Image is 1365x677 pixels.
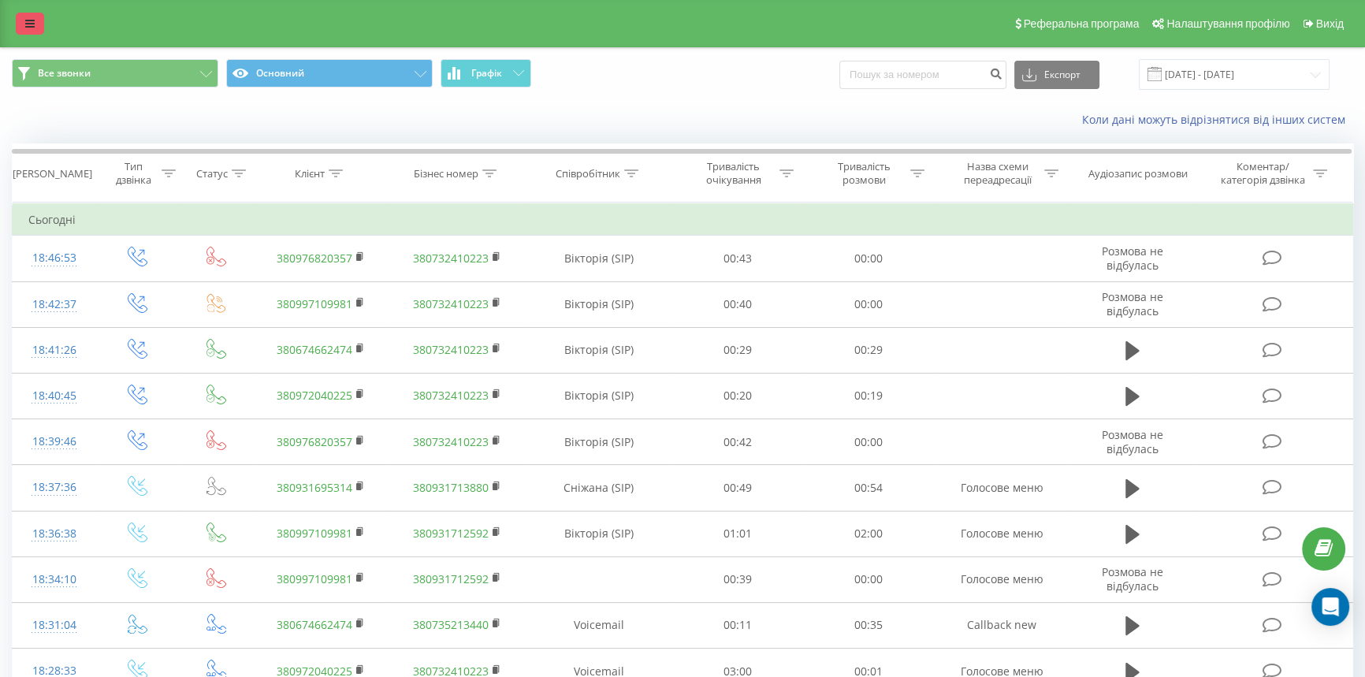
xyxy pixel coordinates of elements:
[277,251,352,266] a: 380976820357
[525,327,671,373] td: Вікторія (SIP)
[277,526,352,541] a: 380997109981
[28,610,80,641] div: 18:31:04
[413,434,489,449] a: 380732410223
[110,160,158,187] div: Тип дзвінка
[803,465,934,511] td: 00:54
[525,419,671,465] td: Вікторія (SIP)
[934,465,1070,511] td: Голосове меню
[277,434,352,449] a: 380976820357
[13,167,92,180] div: [PERSON_NAME]
[1311,588,1349,626] div: Open Intercom Messenger
[934,602,1070,648] td: Callback new
[839,61,1006,89] input: Пошук за номером
[671,556,802,602] td: 00:39
[671,511,802,556] td: 01:01
[28,243,80,273] div: 18:46:53
[691,160,775,187] div: Тривалість очікування
[413,571,489,586] a: 380931712592
[803,281,934,327] td: 00:00
[413,617,489,632] a: 380735213440
[277,296,352,311] a: 380997109981
[28,289,80,320] div: 18:42:37
[295,167,325,180] div: Клієнт
[525,511,671,556] td: Вікторія (SIP)
[1316,17,1344,30] span: Вихід
[1102,427,1163,456] span: Розмова не відбулась
[525,373,671,418] td: Вікторія (SIP)
[414,167,478,180] div: Бізнес номер
[277,617,352,632] a: 380674662474
[413,342,489,357] a: 380732410223
[822,160,906,187] div: Тривалість розмови
[1024,17,1140,30] span: Реферальна програма
[413,251,489,266] a: 380732410223
[671,602,802,648] td: 00:11
[803,556,934,602] td: 00:00
[13,204,1353,236] td: Сьогодні
[671,327,802,373] td: 00:29
[28,335,80,366] div: 18:41:26
[413,388,489,403] a: 380732410223
[196,167,228,180] div: Статус
[441,59,531,87] button: Графік
[803,511,934,556] td: 02:00
[12,59,218,87] button: Все звонки
[277,388,352,403] a: 380972040225
[671,373,802,418] td: 00:20
[1102,244,1163,273] span: Розмова не відбулась
[28,381,80,411] div: 18:40:45
[803,236,934,281] td: 00:00
[803,602,934,648] td: 00:35
[1088,167,1188,180] div: Аудіозапис розмови
[671,465,802,511] td: 00:49
[413,480,489,495] a: 380931713880
[277,480,352,495] a: 380931695314
[28,472,80,503] div: 18:37:36
[413,526,489,541] a: 380931712592
[277,571,352,586] a: 380997109981
[277,342,352,357] a: 380674662474
[28,519,80,549] div: 18:36:38
[1014,61,1099,89] button: Експорт
[803,419,934,465] td: 00:00
[1102,289,1163,318] span: Розмова не відбулась
[803,373,934,418] td: 00:19
[671,419,802,465] td: 00:42
[934,556,1070,602] td: Голосове меню
[226,59,433,87] button: Основний
[28,564,80,595] div: 18:34:10
[671,236,802,281] td: 00:43
[525,602,671,648] td: Voicemail
[934,511,1070,556] td: Голосове меню
[28,426,80,457] div: 18:39:46
[556,167,620,180] div: Співробітник
[471,68,502,79] span: Графік
[38,67,91,80] span: Все звонки
[1082,112,1353,127] a: Коли дані можуть відрізнятися вiд інших систем
[1217,160,1309,187] div: Коментар/категорія дзвінка
[1102,564,1163,593] span: Розмова не відбулась
[525,465,671,511] td: Сніжана (SIP)
[525,281,671,327] td: Вікторія (SIP)
[671,281,802,327] td: 00:40
[803,327,934,373] td: 00:29
[525,236,671,281] td: Вікторія (SIP)
[413,296,489,311] a: 380732410223
[1166,17,1289,30] span: Налаштування профілю
[956,160,1040,187] div: Назва схеми переадресації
